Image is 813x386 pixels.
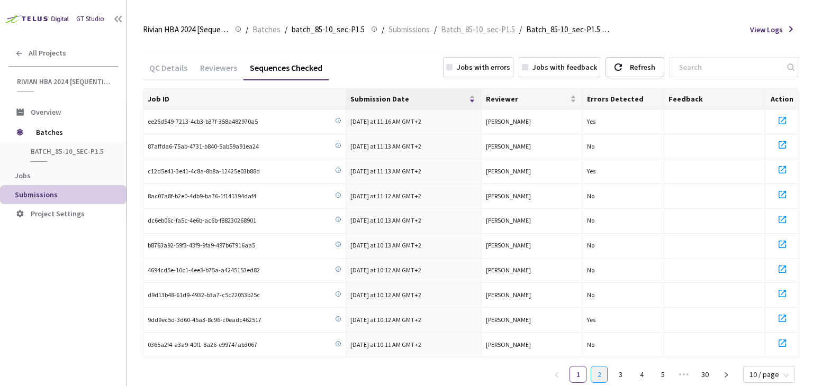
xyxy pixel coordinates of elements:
span: Overview [31,107,61,117]
span: Yes [587,316,595,324]
span: [DATE] at 11:13 AM GMT+2 [350,142,421,150]
span: ee26d549-7213-4cb3-b37f-358a482970a5 [148,117,258,127]
a: 4 [634,366,649,382]
span: [DATE] at 10:12 AM GMT+2 [350,316,421,324]
span: 0365a2f4-a3a9-40f1-8a26-e99747ab3067 [148,340,257,350]
li: / [246,23,248,36]
span: No [587,241,594,249]
span: 10 / page [749,366,789,382]
span: 8ac07a8f-b2e0-4db9-ba76-1f141394daf4 [148,191,256,201]
span: Rivian HBA 2024 [Sequential] [143,23,229,36]
span: [DATE] at 10:11 AM GMT+2 [350,341,421,348]
li: 4 [633,366,650,383]
th: Feedback [664,89,766,110]
th: Reviewer [482,89,583,110]
span: Batches [252,23,281,36]
span: All Projects [29,49,66,58]
span: Yes [587,117,595,125]
input: Search [673,58,785,77]
li: 5 [654,366,671,383]
span: No [587,216,594,224]
span: Project Settings [31,209,85,218]
span: [PERSON_NAME] [486,291,531,299]
span: [PERSON_NAME] [486,192,531,200]
span: No [587,266,594,274]
span: [PERSON_NAME] [486,117,531,125]
span: Submissions [15,190,58,199]
span: [DATE] at 10:13 AM GMT+2 [350,241,421,249]
span: [DATE] at 10:12 AM GMT+2 [350,266,421,274]
div: QC Details [143,62,194,80]
span: Reviewer [486,95,568,103]
span: Yes [587,167,595,175]
a: Batch_85-10_sec-P1.5 [439,23,517,35]
a: 3 [612,366,628,382]
span: right [723,372,729,378]
th: Action [765,89,799,110]
li: 30 [697,366,713,383]
span: [PERSON_NAME] [486,142,531,150]
span: [DATE] at 11:16 AM GMT+2 [350,117,421,125]
span: Batch_85-10_sec-P1.5 [441,23,515,36]
li: 3 [612,366,629,383]
span: No [587,341,594,348]
div: Jobs with feedback [532,62,597,72]
span: [PERSON_NAME] [486,316,531,324]
span: Submissions [389,23,430,36]
span: No [587,291,594,299]
span: c12d5e41-3e41-4c8a-8b8a-12425e03b88d [148,167,260,177]
span: No [587,192,594,200]
th: Errors Detected [583,89,664,110]
span: 9dd9ec5d-3d60-45a3-8c96-c0eadc462517 [148,315,261,325]
span: b8763a92-59f3-43f9-9fa9-497b67916aa5 [148,241,255,251]
span: [PERSON_NAME] [486,216,531,224]
div: Sequences Checked [243,62,329,80]
li: / [382,23,384,36]
span: ••• [675,366,692,383]
a: Batches [250,23,283,35]
span: No [587,142,594,150]
span: 4694cd5e-10c1-4ee3-b75a-a4245153ed82 [148,265,260,275]
span: Batch_85-10_sec-P1.5 QC - [DATE] [526,23,612,36]
button: left [548,366,565,383]
span: [PERSON_NAME] [486,266,531,274]
a: Submissions [386,23,432,35]
span: [DATE] at 10:12 AM GMT+2 [350,291,421,299]
div: Reviewers [194,62,243,80]
span: [PERSON_NAME] [486,167,531,175]
span: batch_85-10_sec-P1.5 [31,147,109,156]
li: / [434,23,437,36]
a: 30 [697,366,713,382]
span: Batches [36,122,109,143]
span: [PERSON_NAME] [486,241,531,249]
li: Next Page [718,366,735,383]
span: [DATE] at 11:12 AM GMT+2 [350,192,421,200]
span: View Logs [750,24,783,35]
span: batch_85-10_sec-P1.5 [292,23,365,36]
div: GT Studio [76,14,104,24]
li: 2 [591,366,608,383]
li: Next 5 Pages [675,366,692,383]
span: left [554,372,560,378]
a: 5 [655,366,671,382]
div: Refresh [630,58,655,77]
span: [PERSON_NAME] [486,341,531,348]
div: Jobs with errors [457,62,510,72]
button: right [718,366,735,383]
li: Previous Page [548,366,565,383]
span: 87affda6-75ab-4731-b840-5ab59a91ea24 [148,142,259,152]
li: / [519,23,522,36]
span: [DATE] at 11:13 AM GMT+2 [350,167,421,175]
span: Rivian HBA 2024 [Sequential] [17,77,112,86]
span: Submission Date [350,95,466,103]
span: Jobs [15,171,31,180]
li: 1 [570,366,586,383]
li: / [285,23,287,36]
a: 2 [591,366,607,382]
th: Job ID [143,89,346,110]
span: d9d13b48-61d9-4932-b3a7-c5c22053b25c [148,290,260,300]
div: Page Size [743,366,795,379]
span: [DATE] at 10:13 AM GMT+2 [350,216,421,224]
span: dc6eb06c-fa5c-4e6b-ac6b-f88230268901 [148,216,256,226]
a: 1 [570,366,586,382]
